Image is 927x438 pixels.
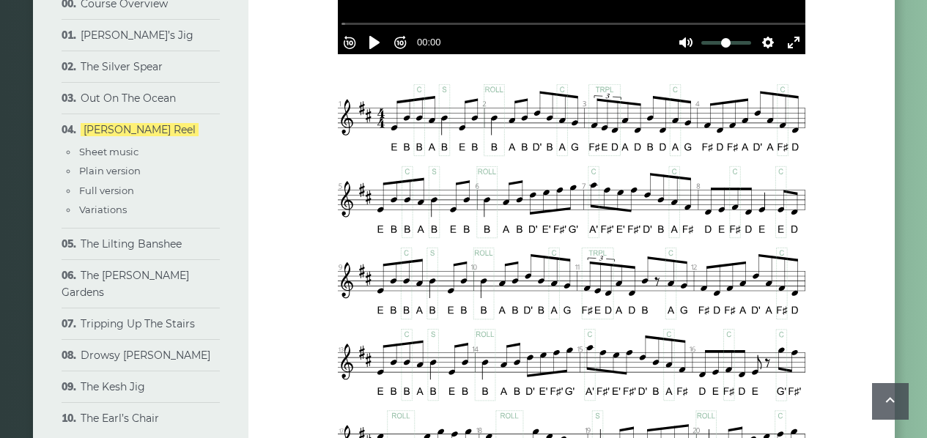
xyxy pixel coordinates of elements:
[81,29,193,42] a: [PERSON_NAME]’s Jig
[62,269,189,300] a: The [PERSON_NAME] Gardens
[81,123,199,136] a: [PERSON_NAME] Reel
[81,380,145,393] a: The Kesh Jig
[81,60,163,73] a: The Silver Spear
[81,349,210,362] a: Drowsy [PERSON_NAME]
[81,317,195,330] a: Tripping Up The Stairs
[81,412,159,425] a: The Earl’s Chair
[79,146,139,157] a: Sheet music
[79,185,134,196] a: Full version
[81,92,176,105] a: Out On The Ocean
[79,165,141,177] a: Plain version
[79,204,127,215] a: Variations
[81,237,182,250] a: The Lilting Banshee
